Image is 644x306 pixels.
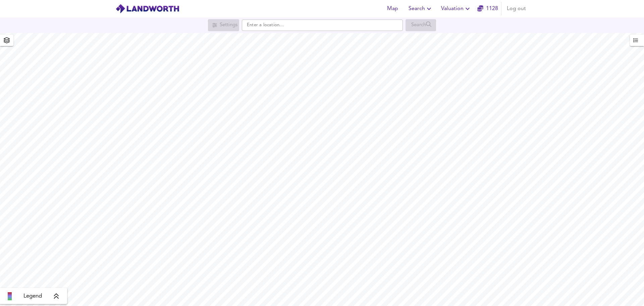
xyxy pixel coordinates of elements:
div: Search for a location first or explore the map [208,19,239,31]
input: Enter a location... [242,19,403,31]
button: 1128 [477,2,498,15]
button: Log out [504,2,529,15]
button: Valuation [438,2,474,15]
button: Search [406,2,436,15]
span: Log out [507,4,526,13]
img: logo [115,4,179,14]
span: Search [409,4,433,13]
span: Legend [23,292,42,300]
span: Valuation [441,4,472,13]
div: Search for a location first or explore the map [406,19,436,31]
span: Map [384,4,400,13]
a: 1128 [477,4,498,13]
button: Map [382,2,403,15]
